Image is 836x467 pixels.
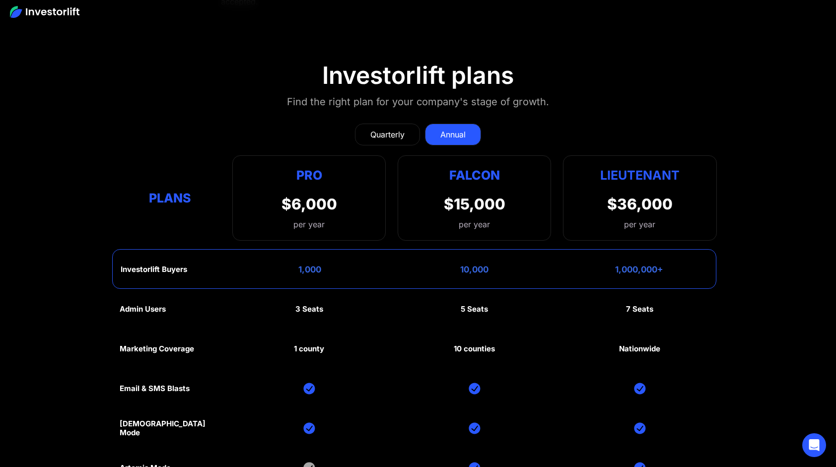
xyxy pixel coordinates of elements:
[615,265,663,274] div: 1,000,000+
[449,166,500,185] div: Falcon
[120,344,194,353] div: Marketing Coverage
[120,384,190,393] div: Email & SMS Blasts
[322,61,514,90] div: Investorlift plans
[460,265,488,274] div: 10,000
[281,195,337,213] div: $6,000
[619,344,660,353] div: Nationwide
[802,433,826,457] div: Open Intercom Messenger
[454,344,495,353] div: 10 counties
[624,218,655,230] div: per year
[294,344,324,353] div: 1 county
[298,265,321,274] div: 1,000
[444,195,505,213] div: $15,000
[626,305,653,314] div: 7 Seats
[440,129,466,140] div: Annual
[281,218,337,230] div: per year
[461,305,488,314] div: 5 Seats
[281,166,337,185] div: Pro
[120,188,221,207] div: Plans
[295,305,323,314] div: 3 Seats
[120,305,166,314] div: Admin Users
[370,129,405,140] div: Quarterly
[459,218,490,230] div: per year
[287,94,549,110] div: Find the right plan for your company's stage of growth.
[121,265,187,274] div: Investorlift Buyers
[120,419,221,437] div: [DEMOGRAPHIC_DATA] Mode
[600,168,680,183] strong: Lieutenant
[607,195,673,213] div: $36,000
